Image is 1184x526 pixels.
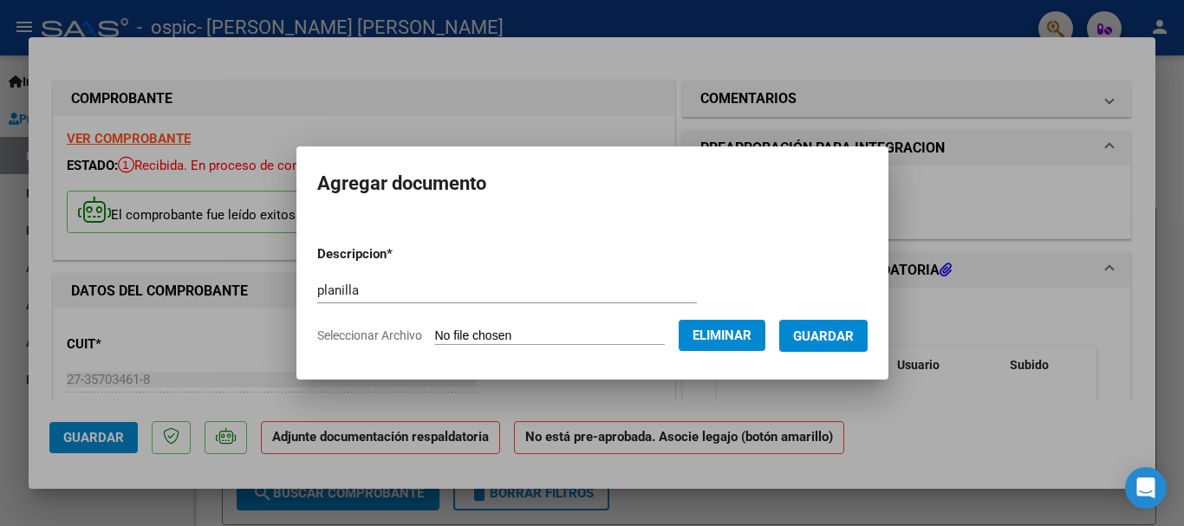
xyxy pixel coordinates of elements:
[317,167,868,200] h2: Agregar documento
[679,320,765,351] button: Eliminar
[317,244,483,264] p: Descripcion
[317,328,422,342] span: Seleccionar Archivo
[779,320,868,352] button: Guardar
[1125,467,1167,509] div: Open Intercom Messenger
[693,328,751,343] span: Eliminar
[793,328,854,344] span: Guardar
